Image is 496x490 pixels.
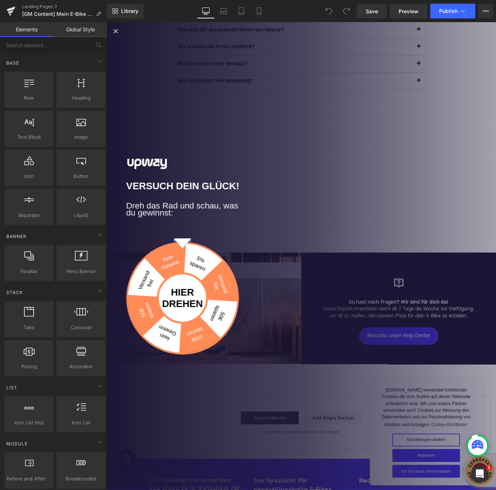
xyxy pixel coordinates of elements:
span: Icon List [59,419,103,427]
span: Base [6,59,20,66]
img: Logo [23,155,70,170]
div: Close popup [6,6,447,15]
span: Accordion [59,363,103,370]
span: Button [59,172,103,180]
span: Row [7,94,51,102]
span: Heading [59,94,103,102]
span: Banner [6,233,27,240]
span: Before and After Images [7,475,51,483]
iframe: Intercom live chat [471,465,489,483]
div: 5% sparen [92,263,120,288]
span: Text Block [7,133,51,141]
a: Laptop [215,4,232,18]
button: More [478,4,493,18]
span: Parallax [7,268,51,275]
a: Global Style [54,22,107,37]
span: Module [6,440,28,447]
span: Publish [439,8,458,14]
span: Hero Banner [59,268,103,275]
div: Versand frei [34,283,59,311]
button: Gorgias live chat [4,3,26,25]
button: Undo [321,4,336,18]
span: Pricing [7,363,51,370]
p: Dreh das Rad und schau, was du gewinnst: [23,206,164,222]
div: 50€ sparen [31,313,58,351]
span: Separator [7,211,51,219]
span: Stack [6,289,24,296]
span: Icon [7,172,51,180]
span: List [6,384,18,391]
button: Redo [339,4,354,18]
span: Carousel [59,324,103,331]
a: Landing Pages [22,4,107,10]
span: Save [366,7,378,15]
p: Versuch dein Glück! [23,182,152,194]
span: [GM Content] Mein E-Bike verkaufen [22,11,93,17]
a: Desktop [197,4,215,18]
span: 1 [486,465,492,471]
a: New Library [107,4,144,18]
div: kein Gewinn [52,261,91,288]
button: Publish [430,4,475,18]
div: Spin to win [23,252,152,381]
a: Preview [390,4,427,18]
div: 100€ sparen [83,345,122,372]
a: Mobile [250,4,268,18]
div: 50€ sparen [115,321,140,349]
span: Breadcrumbs [59,475,103,483]
span: Tabs [7,324,51,331]
span: Liquid [59,211,103,219]
span: Icon List Hoz [7,419,51,427]
div: kein Gewinn [54,345,82,369]
p: hier Drehen [63,303,110,330]
span: Image [59,133,103,141]
span: Library [121,8,138,14]
span: Preview [399,7,418,15]
a: Tablet [232,4,250,18]
div: Versand frei [116,282,143,321]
